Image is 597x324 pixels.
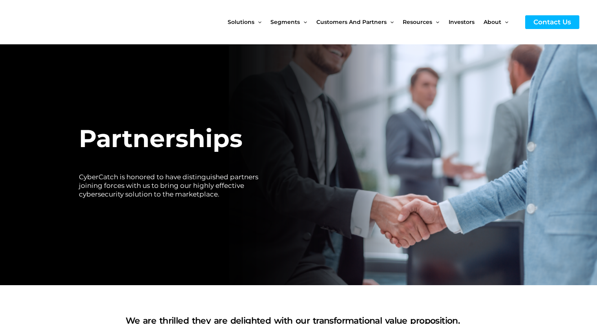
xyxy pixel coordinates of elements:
span: Segments [270,5,300,38]
span: Customers and Partners [316,5,387,38]
h1: Partnerships [79,120,268,157]
span: Menu Toggle [387,5,394,38]
span: Menu Toggle [254,5,261,38]
span: Solutions [228,5,254,38]
a: Contact Us [525,15,579,29]
img: CyberCatch [14,6,108,38]
span: Investors [449,5,475,38]
span: About [484,5,501,38]
span: Resources [403,5,432,38]
h2: CyberCatch is honored to have distinguished partners joining forces with us to bring our highly e... [79,173,268,198]
span: Menu Toggle [300,5,307,38]
span: Menu Toggle [501,5,508,38]
a: Investors [449,5,484,38]
nav: Site Navigation: New Main Menu [228,5,517,38]
span: Menu Toggle [432,5,439,38]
